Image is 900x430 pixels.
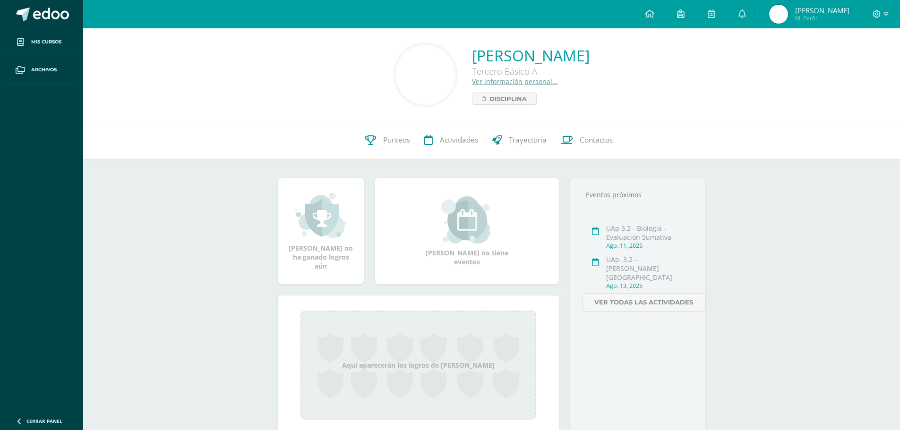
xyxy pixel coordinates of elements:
a: Punteos [358,121,417,159]
div: Ago. 13, 2025 [606,282,691,290]
div: Tercero Básico A [472,66,590,77]
a: Ver información personal... [472,77,558,86]
img: event_small.png [441,196,493,244]
div: Ago. 11, 2025 [606,242,691,250]
a: Actividades [417,121,485,159]
a: Trayectoria [485,121,554,159]
span: Contactos [580,135,613,145]
div: [PERSON_NAME] no tiene eventos [420,196,514,266]
span: Archivos [31,66,57,74]
span: Mi Perfil [795,14,849,22]
div: [PERSON_NAME] no ha ganado logros aún [287,192,354,270]
a: Disciplina [472,93,537,105]
span: Trayectoria [509,135,547,145]
div: UAp. 3.2 - [PERSON_NAME][GEOGRAPHIC_DATA] [606,255,691,282]
div: UAp 3.2 - Biología - Evaluación Sumativa [606,224,691,242]
a: [PERSON_NAME] [472,45,590,66]
span: Disciplina [489,93,527,104]
span: Punteos [383,135,410,145]
img: f323354144a840be876e7b76789d90af.png [769,5,788,24]
span: Cerrar panel [26,418,62,424]
span: Mis cursos [31,38,61,46]
span: [PERSON_NAME] [795,6,849,15]
img: dcfd1538d50fd2afc3b51a23491663ee.png [396,45,455,104]
a: Ver todas las actividades [582,293,705,312]
a: Mis cursos [8,28,76,56]
div: Aquí aparecerán los logros de [PERSON_NAME] [300,311,536,420]
div: Eventos próximos [582,190,694,199]
img: achievement_small.png [295,192,347,239]
span: Actividades [440,135,478,145]
a: Contactos [554,121,620,159]
a: Archivos [8,56,76,84]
